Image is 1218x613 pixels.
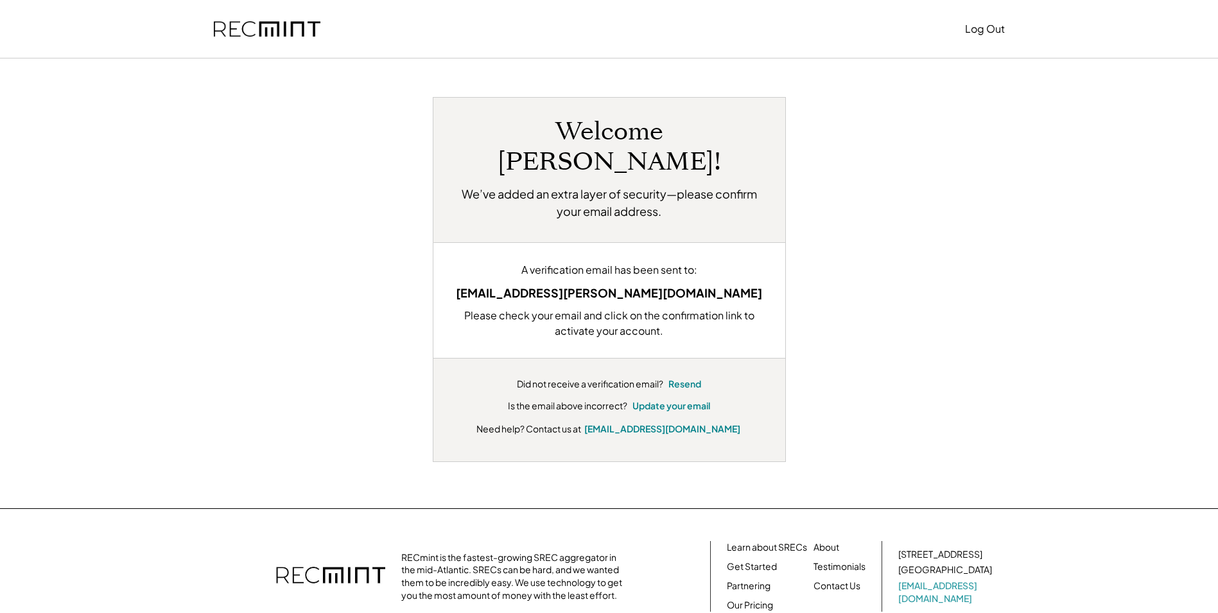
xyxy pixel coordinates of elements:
[453,185,766,220] h2: We’ve added an extra layer of security—please confirm your email address.
[813,580,860,592] a: Contact Us
[584,423,740,434] a: [EMAIL_ADDRESS][DOMAIN_NAME]
[453,308,766,339] div: Please check your email and click on the confirmation link to activate your account.
[453,117,766,177] h1: Welcome [PERSON_NAME]!
[727,599,773,612] a: Our Pricing
[813,560,866,573] a: Testimonials
[898,564,992,576] div: [GEOGRAPHIC_DATA]
[898,580,995,605] a: [EMAIL_ADDRESS][DOMAIN_NAME]
[632,400,710,413] button: Update your email
[276,554,385,599] img: recmint-logotype%403x.png
[401,551,629,601] div: RECmint is the fastest-growing SREC aggregator in the mid-Atlantic. SRECs can be hard, and we wan...
[898,548,982,561] div: [STREET_ADDRESS]
[517,378,663,391] div: Did not receive a verification email?
[727,541,807,554] a: Learn about SRECs
[214,21,320,37] img: recmint-logotype%403x.png
[668,378,701,391] button: Resend
[508,400,627,413] div: Is the email above incorrect?
[813,541,839,554] a: About
[453,262,766,278] div: A verification email has been sent to:
[476,422,581,436] div: Need help? Contact us at
[965,16,1005,42] button: Log Out
[453,284,766,301] div: [EMAIL_ADDRESS][PERSON_NAME][DOMAIN_NAME]
[727,580,770,592] a: Partnering
[727,560,777,573] a: Get Started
